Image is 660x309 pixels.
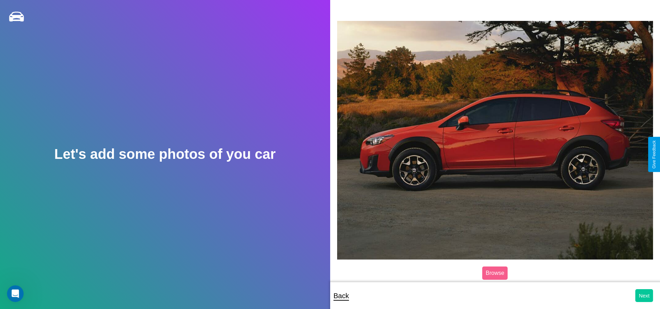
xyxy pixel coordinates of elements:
iframe: Intercom live chat [7,285,24,302]
div: Give Feedback [652,140,657,169]
label: Browse [482,266,508,280]
img: posted [337,21,653,260]
button: Next [635,289,653,302]
p: Back [334,289,349,302]
h2: Let's add some photos of you car [54,146,276,162]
